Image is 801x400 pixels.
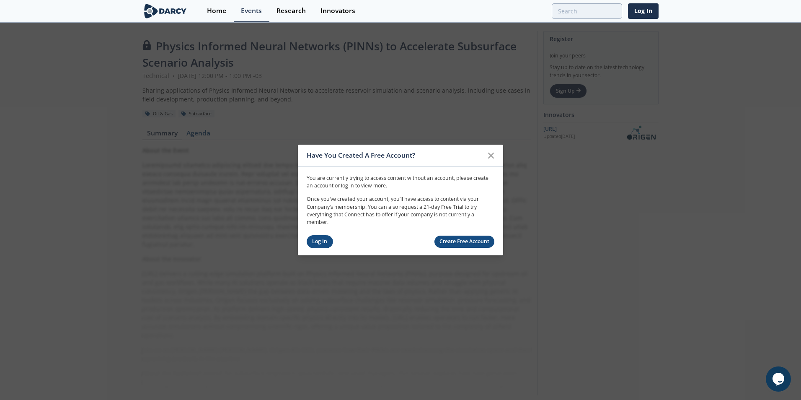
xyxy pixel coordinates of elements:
[628,3,659,19] a: Log In
[307,174,494,190] p: You are currently trying to access content without an account, please create an account or log in...
[142,4,188,18] img: logo-wide.svg
[307,195,494,226] p: Once you’ve created your account, you’ll have access to content via your Company’s membership. Yo...
[766,366,793,392] iframe: chat widget
[276,8,306,14] div: Research
[320,8,355,14] div: Innovators
[207,8,226,14] div: Home
[307,235,333,248] a: Log In
[307,148,483,164] div: Have You Created A Free Account?
[241,8,262,14] div: Events
[552,3,622,19] input: Advanced Search
[434,236,495,248] a: Create Free Account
